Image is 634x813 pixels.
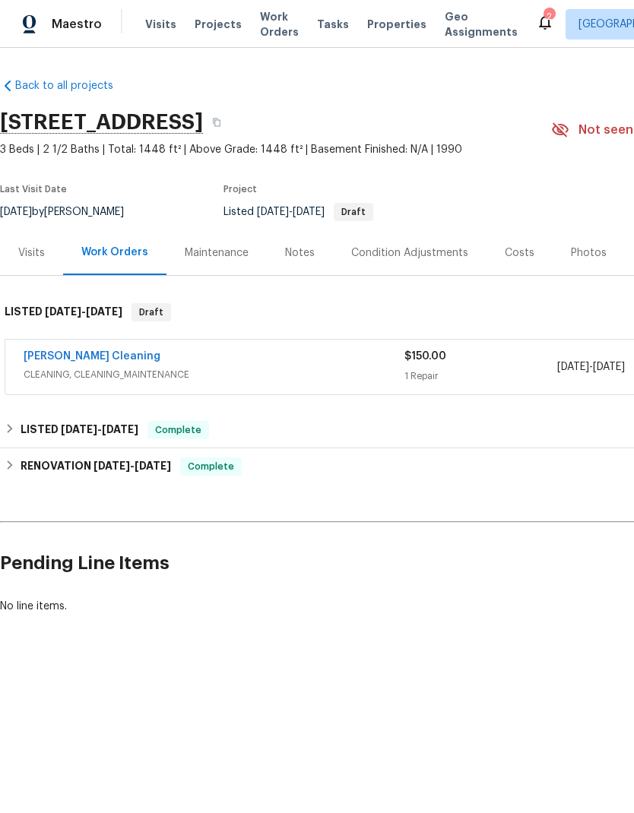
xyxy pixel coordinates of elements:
span: Properties [367,17,426,32]
span: Complete [182,459,240,474]
div: Visits [18,245,45,261]
span: [DATE] [94,460,130,471]
span: [DATE] [102,424,138,435]
span: [DATE] [293,207,325,217]
h6: RENOVATION [21,457,171,476]
span: - [257,207,325,217]
span: Work Orders [260,9,299,40]
div: Work Orders [81,245,148,260]
span: CLEANING, CLEANING_MAINTENANCE [24,367,404,382]
span: Complete [149,422,208,438]
div: Condition Adjustments [351,245,468,261]
span: [DATE] [593,362,625,372]
span: Project [223,185,257,194]
div: Maintenance [185,245,249,261]
span: [DATE] [45,306,81,317]
div: 2 [544,9,554,24]
span: $150.00 [404,351,446,362]
a: [PERSON_NAME] Cleaning [24,351,160,362]
span: - [45,306,122,317]
div: Notes [285,245,315,261]
div: Photos [571,245,607,261]
span: Listed [223,207,373,217]
span: - [61,424,138,435]
button: Copy Address [203,109,230,136]
h6: LISTED [5,303,122,321]
span: [DATE] [557,362,589,372]
span: - [94,460,171,471]
span: Draft [335,207,372,217]
span: [DATE] [257,207,289,217]
span: [DATE] [135,460,171,471]
span: Tasks [317,19,349,30]
span: Maestro [52,17,102,32]
span: Geo Assignments [445,9,518,40]
div: Costs [505,245,534,261]
h6: LISTED [21,421,138,439]
span: [DATE] [61,424,97,435]
span: [DATE] [86,306,122,317]
span: Projects [195,17,242,32]
div: 1 Repair [404,369,556,384]
span: - [557,359,625,375]
span: Draft [133,305,170,320]
span: Visits [145,17,176,32]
